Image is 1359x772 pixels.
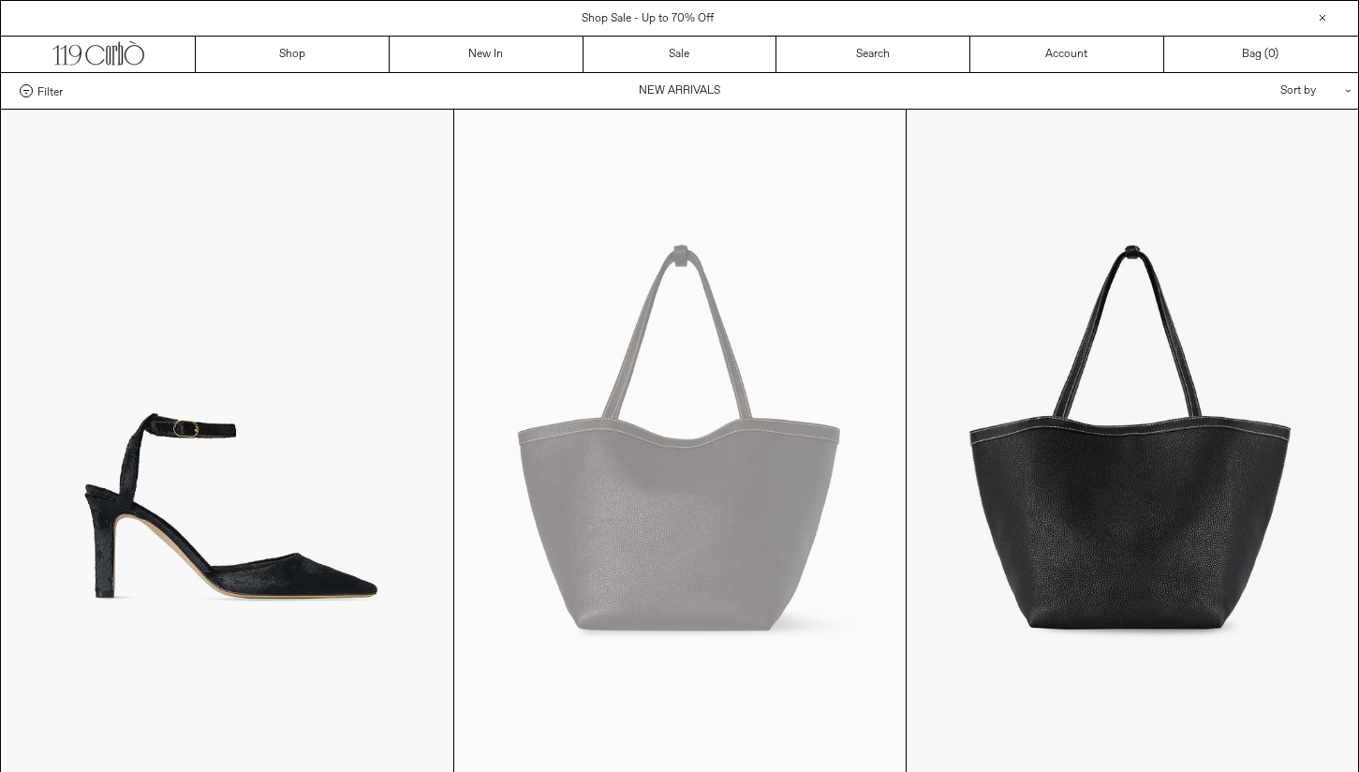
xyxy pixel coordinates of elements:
[1268,47,1275,62] span: 0
[37,84,63,97] span: Filter
[196,37,390,72] a: Shop
[583,37,777,72] a: Sale
[582,11,714,26] a: Shop Sale - Up to 70% Off
[776,37,970,72] a: Search
[1268,46,1278,63] span: )
[970,37,1164,72] a: Account
[1164,37,1358,72] a: Bag ()
[390,37,583,72] a: New In
[1171,73,1339,109] div: Sort by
